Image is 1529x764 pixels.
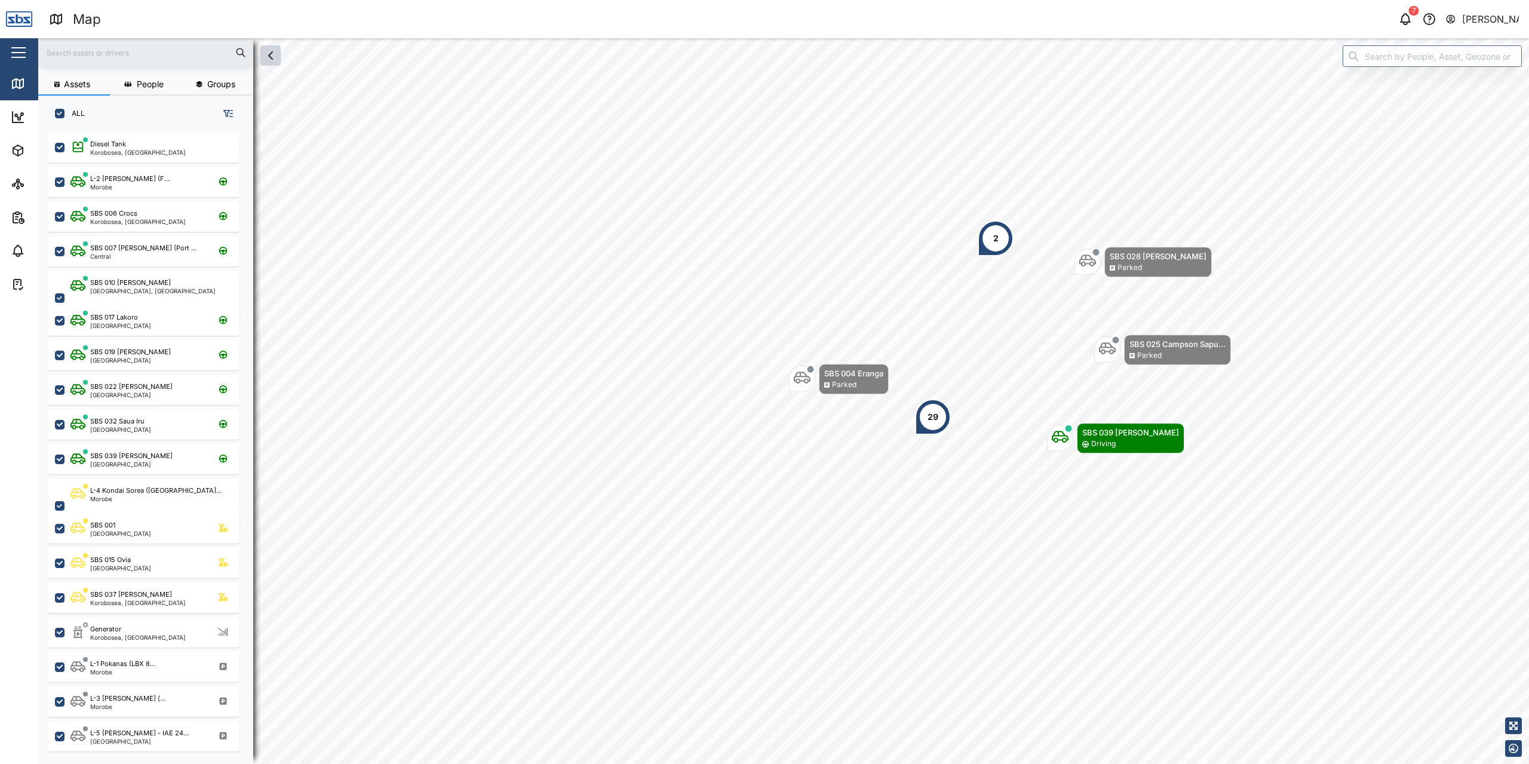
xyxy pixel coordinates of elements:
[90,347,171,357] div: SBS 019 [PERSON_NAME]
[993,232,999,245] div: 2
[137,80,164,88] span: People
[978,220,1014,256] div: Map marker
[1082,427,1179,438] div: SBS 039 [PERSON_NAME]
[90,357,171,363] div: [GEOGRAPHIC_DATA]
[90,738,189,744] div: [GEOGRAPHIC_DATA]
[90,634,186,640] div: Korobosea, [GEOGRAPHIC_DATA]
[90,704,165,710] div: Morobe
[45,44,246,62] input: Search assets or drivers
[90,392,173,398] div: [GEOGRAPHIC_DATA]
[1137,350,1162,361] div: Parked
[1074,247,1212,277] div: Map marker
[1094,335,1231,365] div: Map marker
[90,312,138,323] div: SBS 017 Lakoro
[1129,338,1226,350] div: SBS 025 Campson Sapu...
[90,288,216,294] div: [GEOGRAPHIC_DATA], [GEOGRAPHIC_DATA]
[90,139,126,149] div: Diesel Tank
[31,278,64,291] div: Tasks
[90,486,222,496] div: L-4 Kondai Sorea ([GEOGRAPHIC_DATA]...
[90,323,151,329] div: [GEOGRAPHIC_DATA]
[90,174,170,184] div: L-2 [PERSON_NAME] (F...
[90,278,171,288] div: SBS 010 [PERSON_NAME]
[31,244,68,257] div: Alarms
[90,590,172,600] div: SBS 037 [PERSON_NAME]
[31,177,60,191] div: Sites
[65,109,85,118] label: ALL
[207,80,235,88] span: Groups
[832,379,856,391] div: Parked
[31,111,85,124] div: Dashboard
[90,694,165,704] div: L-3 [PERSON_NAME] (...
[90,416,145,427] div: SBS 032 Saua Iru
[90,427,151,432] div: [GEOGRAPHIC_DATA]
[90,451,173,461] div: SBS 039 [PERSON_NAME]
[90,555,131,565] div: SBS 015 Ovia
[1091,438,1116,450] div: Driving
[90,253,197,259] div: Central
[824,367,883,379] div: SBS 004 Eranga
[90,600,186,606] div: Korobosea, [GEOGRAPHIC_DATA]
[915,399,951,435] div: Map marker
[48,128,253,754] div: grid
[31,77,58,90] div: Map
[1462,12,1519,27] div: [PERSON_NAME]
[6,6,32,32] img: Main Logo
[1117,262,1142,274] div: Parked
[90,219,186,225] div: Korobosea, [GEOGRAPHIC_DATA]
[90,530,151,536] div: [GEOGRAPHIC_DATA]
[90,624,121,634] div: Generator
[90,659,155,669] div: L-1 Pokanas (LBX 8...
[90,149,186,155] div: Korobosea, [GEOGRAPHIC_DATA]
[1110,250,1206,262] div: SBS 028 [PERSON_NAME]
[928,410,938,424] div: 29
[789,364,889,394] div: Map marker
[38,38,1529,764] canvas: Map
[1445,11,1519,27] button: [PERSON_NAME]
[90,208,137,219] div: SBS 006 Crocs
[90,243,197,253] div: SBS 007 [PERSON_NAME] (Port ...
[73,9,101,30] div: Map
[90,669,155,675] div: Morobe
[90,184,170,190] div: Morobe
[90,565,151,571] div: [GEOGRAPHIC_DATA]
[31,211,72,224] div: Reports
[64,80,90,88] span: Assets
[31,144,68,157] div: Assets
[90,496,222,502] div: Morobe
[1047,423,1184,453] div: Map marker
[90,728,189,738] div: L-5 [PERSON_NAME] - IAE 24...
[1409,6,1419,16] div: 7
[90,520,115,530] div: SBS 001
[1343,45,1522,67] input: Search by People, Asset, Geozone or Place
[90,382,173,392] div: SBS 022 [PERSON_NAME]
[90,461,173,467] div: [GEOGRAPHIC_DATA]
